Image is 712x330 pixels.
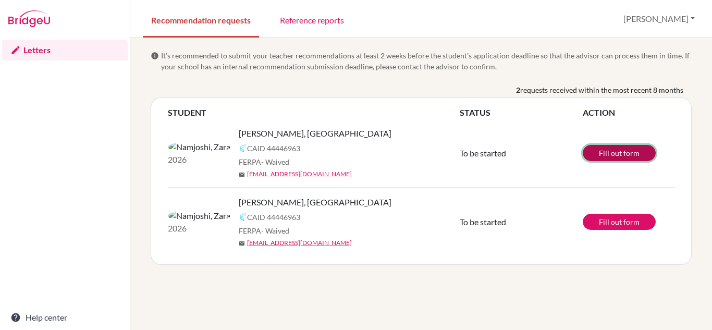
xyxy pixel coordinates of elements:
a: Fill out form [583,145,656,161]
th: STUDENT [168,106,460,119]
a: Help center [2,307,128,328]
img: Common App logo [239,144,247,152]
a: [EMAIL_ADDRESS][DOMAIN_NAME] [247,169,352,179]
img: Common App logo [239,213,247,221]
span: To be started [460,217,506,227]
span: FERPA [239,156,289,167]
span: To be started [460,148,506,158]
span: [PERSON_NAME], [GEOGRAPHIC_DATA] [239,127,391,140]
span: info [151,52,159,60]
a: Recommendation requests [143,2,259,38]
span: requests received within the most recent 8 months [520,84,683,95]
button: [PERSON_NAME] [619,9,699,29]
a: Letters [2,40,128,60]
p: 2026 [168,153,230,166]
span: mail [239,240,245,247]
span: [PERSON_NAME], [GEOGRAPHIC_DATA] [239,196,391,209]
a: [EMAIL_ADDRESS][DOMAIN_NAME] [247,238,352,248]
img: Bridge-U [8,10,50,27]
a: Fill out form [583,214,656,230]
th: STATUS [460,106,583,119]
span: - Waived [261,226,289,235]
span: It’s recommended to submit your teacher recommendations at least 2 weeks before the student’s app... [161,50,692,72]
span: - Waived [261,157,289,166]
a: Reference reports [272,2,352,38]
th: ACTION [583,106,674,119]
p: 2026 [168,222,230,235]
span: mail [239,172,245,178]
img: Namjoshi, Zara [168,210,230,222]
b: 2 [516,84,520,95]
span: FERPA [239,225,289,236]
span: CAID 44446963 [247,212,300,223]
span: CAID 44446963 [247,143,300,154]
img: Namjoshi, Zara [168,141,230,153]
